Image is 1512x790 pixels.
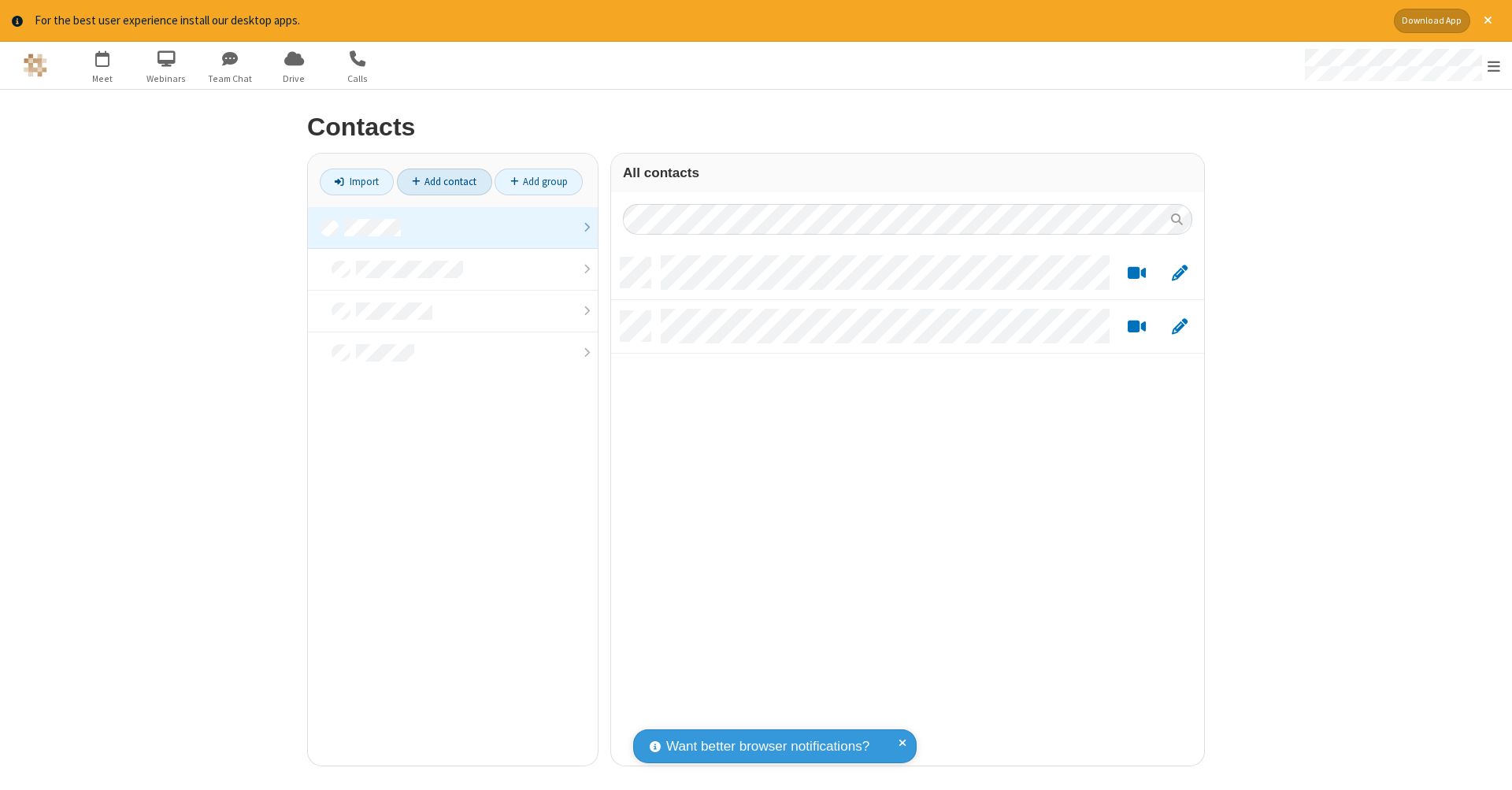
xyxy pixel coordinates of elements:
[1394,9,1470,33] button: Download App
[1121,317,1152,336] button: Start a video meeting
[1476,9,1500,33] button: Close alert
[1290,42,1512,89] div: Open menu
[307,113,1205,141] h2: Contacts
[6,42,65,89] button: Logo
[397,169,492,195] a: Add contact
[1164,263,1195,283] button: Edit
[611,247,1204,767] div: grid
[1164,317,1195,336] button: Edit
[666,736,869,757] span: Want better browser notifications?
[137,72,196,86] span: Webinars
[623,165,1192,180] h3: All contacts
[73,72,132,86] span: Meet
[35,12,1382,30] div: For the best user experience install our desktop apps.
[24,54,47,77] img: QA Selenium DO NOT DELETE OR CHANGE
[1121,263,1152,283] button: Start a video meeting
[1473,749,1500,779] iframe: Chat
[320,169,394,195] a: Import
[495,169,583,195] a: Add group
[328,72,387,86] span: Calls
[265,72,324,86] span: Drive
[201,72,260,86] span: Team Chat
